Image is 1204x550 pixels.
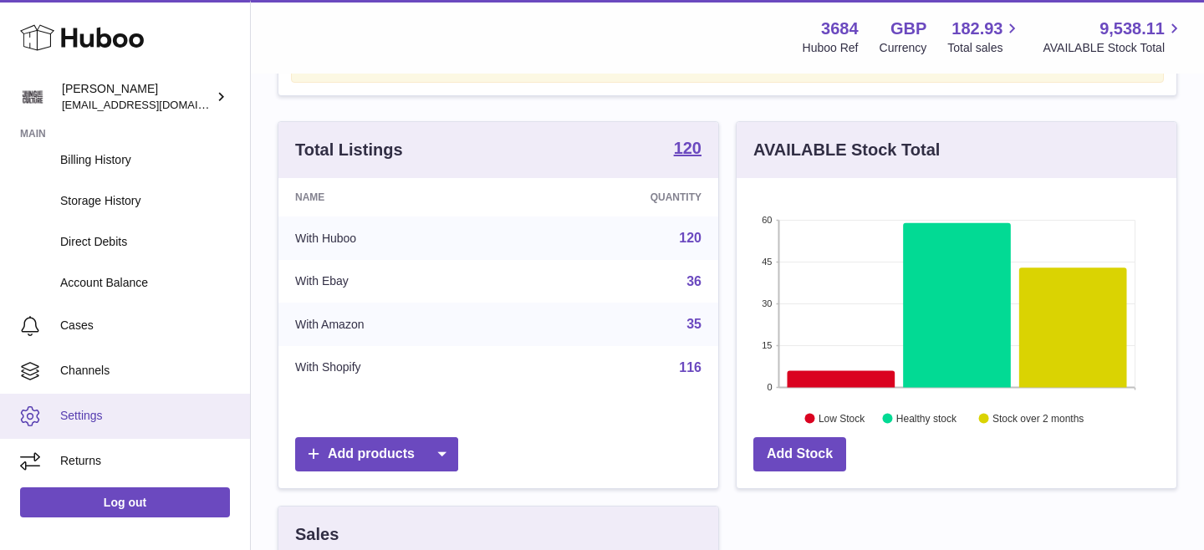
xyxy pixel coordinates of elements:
[679,231,701,245] a: 120
[1043,40,1184,56] span: AVAILABLE Stock Total
[1099,18,1165,40] span: 9,538.11
[60,453,237,469] span: Returns
[753,437,846,471] a: Add Stock
[762,257,772,267] text: 45
[890,18,926,40] strong: GBP
[762,340,772,350] text: 15
[60,363,237,379] span: Channels
[295,139,403,161] h3: Total Listings
[947,18,1022,56] a: 182.93 Total sales
[947,40,1022,56] span: Total sales
[60,234,237,250] span: Direct Debits
[803,40,859,56] div: Huboo Ref
[20,487,230,517] a: Log out
[60,408,237,424] span: Settings
[819,412,865,424] text: Low Stock
[880,40,927,56] div: Currency
[278,346,519,390] td: With Shopify
[278,216,519,260] td: With Huboo
[896,412,957,424] text: Healthy stock
[62,81,212,113] div: [PERSON_NAME]
[679,360,701,374] a: 116
[278,260,519,303] td: With Ebay
[753,139,940,161] h3: AVAILABLE Stock Total
[278,178,519,216] th: Name
[519,178,718,216] th: Quantity
[295,523,339,546] h3: Sales
[686,274,701,288] a: 36
[674,140,701,156] strong: 120
[992,412,1084,424] text: Stock over 2 months
[762,215,772,225] text: 60
[20,84,45,109] img: theinternationalventure@gmail.com
[951,18,1002,40] span: 182.93
[762,298,772,308] text: 30
[62,98,246,111] span: [EMAIL_ADDRESS][DOMAIN_NAME]
[1043,18,1184,56] a: 9,538.11 AVAILABLE Stock Total
[295,437,458,471] a: Add products
[821,18,859,40] strong: 3684
[674,140,701,160] a: 120
[278,303,519,346] td: With Amazon
[686,317,701,331] a: 35
[767,382,772,392] text: 0
[60,318,237,334] span: Cases
[60,193,237,209] span: Storage History
[60,275,237,291] span: Account Balance
[60,152,237,168] span: Billing History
